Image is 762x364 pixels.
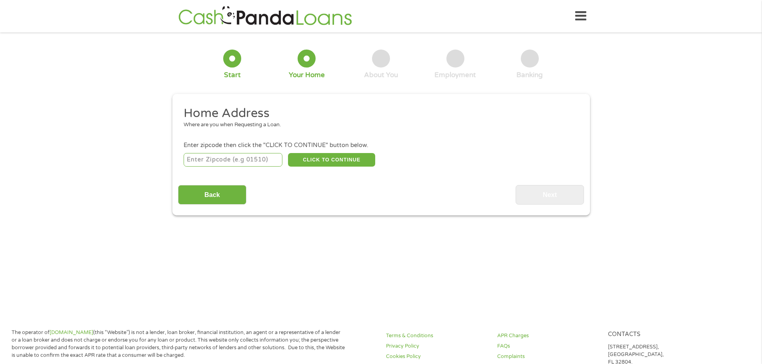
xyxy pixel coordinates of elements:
a: FAQs [497,342,599,350]
h4: Contacts [608,331,710,338]
a: Cookies Policy [386,353,488,360]
input: Enter Zipcode (e.g 01510) [184,153,282,167]
a: [DOMAIN_NAME] [50,329,93,336]
p: The operator of (this “Website”) is not a lender, loan broker, financial institution, an agent or... [12,329,345,359]
button: CLICK TO CONTINUE [288,153,375,167]
div: Where are you when Requesting a Loan. [184,121,572,129]
div: Your Home [289,71,325,80]
h2: Home Address [184,105,572,121]
div: Banking [516,71,543,80]
div: About You [364,71,398,80]
input: Back [178,185,246,205]
a: Terms & Conditions [386,332,488,340]
div: Enter zipcode then click the "CLICK TO CONTINUE" button below. [184,141,578,150]
a: Complaints [497,353,599,360]
a: APR Charges [497,332,599,340]
div: Employment [434,71,476,80]
img: GetLoanNow Logo [176,5,354,28]
input: Next [516,185,584,205]
a: Privacy Policy [386,342,488,350]
div: Start [224,71,241,80]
